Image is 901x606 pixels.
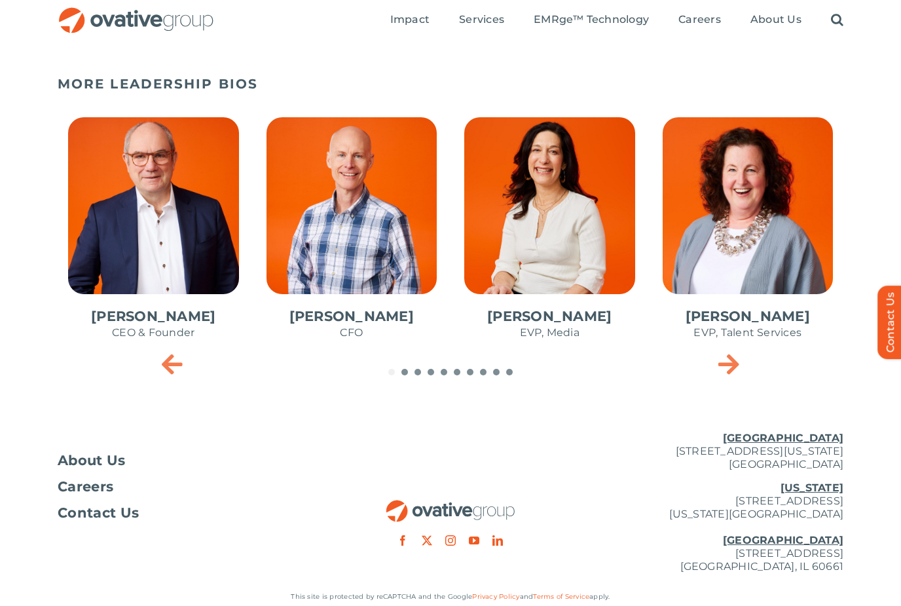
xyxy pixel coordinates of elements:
a: Search [831,14,843,28]
a: linkedin [492,536,503,546]
a: Services [459,14,504,28]
div: 4 / 10 [652,107,844,364]
p: This site is protected by reCAPTCHA and the Google and apply. [58,591,843,604]
span: Go to slide 1 [388,369,395,376]
div: Previous slide [156,348,189,381]
a: About Us [750,14,801,28]
a: About Us [58,455,320,468]
span: Go to slide 5 [441,369,447,376]
div: 1 / 10 [58,107,249,364]
a: Careers [678,14,721,28]
span: Go to slide 9 [493,369,500,376]
span: Go to slide 2 [401,369,408,376]
div: Next slide [712,348,745,381]
span: Go to slide 6 [454,369,460,376]
a: EMRge™ Technology [534,14,649,28]
a: instagram [445,536,456,546]
h5: MORE LEADERSHIP BIOS [58,77,843,92]
u: [GEOGRAPHIC_DATA] [723,535,843,547]
span: Careers [58,481,113,494]
a: youtube [469,536,479,546]
span: Careers [678,14,721,27]
a: Careers [58,481,320,494]
div: 3 / 10 [454,107,646,364]
u: [GEOGRAPHIC_DATA] [723,432,843,445]
span: About Us [750,14,801,27]
span: Services [459,14,504,27]
a: Terms of Service [533,593,589,601]
span: Impact [390,14,430,27]
a: Privacy Policy [472,593,519,601]
a: facebook [397,536,408,546]
a: twitter [422,536,432,546]
span: Go to slide 7 [467,369,473,376]
a: Impact [390,14,430,28]
span: Go to slide 10 [506,369,513,376]
nav: Footer Menu [58,455,320,520]
span: Contact Us [58,507,139,520]
p: [STREET_ADDRESS][US_STATE] [GEOGRAPHIC_DATA] [581,432,843,472]
span: EMRge™ Technology [534,14,649,27]
a: OG_Full_horizontal_RGB [385,499,516,512]
span: Go to slide 3 [414,369,421,376]
div: 2 / 10 [256,107,448,364]
span: Go to slide 8 [480,369,487,376]
a: OG_Full_horizontal_RGB [58,7,215,19]
a: Contact Us [58,507,320,520]
p: [STREET_ADDRESS] [US_STATE][GEOGRAPHIC_DATA] [STREET_ADDRESS] [GEOGRAPHIC_DATA], IL 60661 [581,482,843,574]
span: Go to slide 4 [428,369,434,376]
span: About Us [58,455,126,468]
u: [US_STATE] [781,482,843,495]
